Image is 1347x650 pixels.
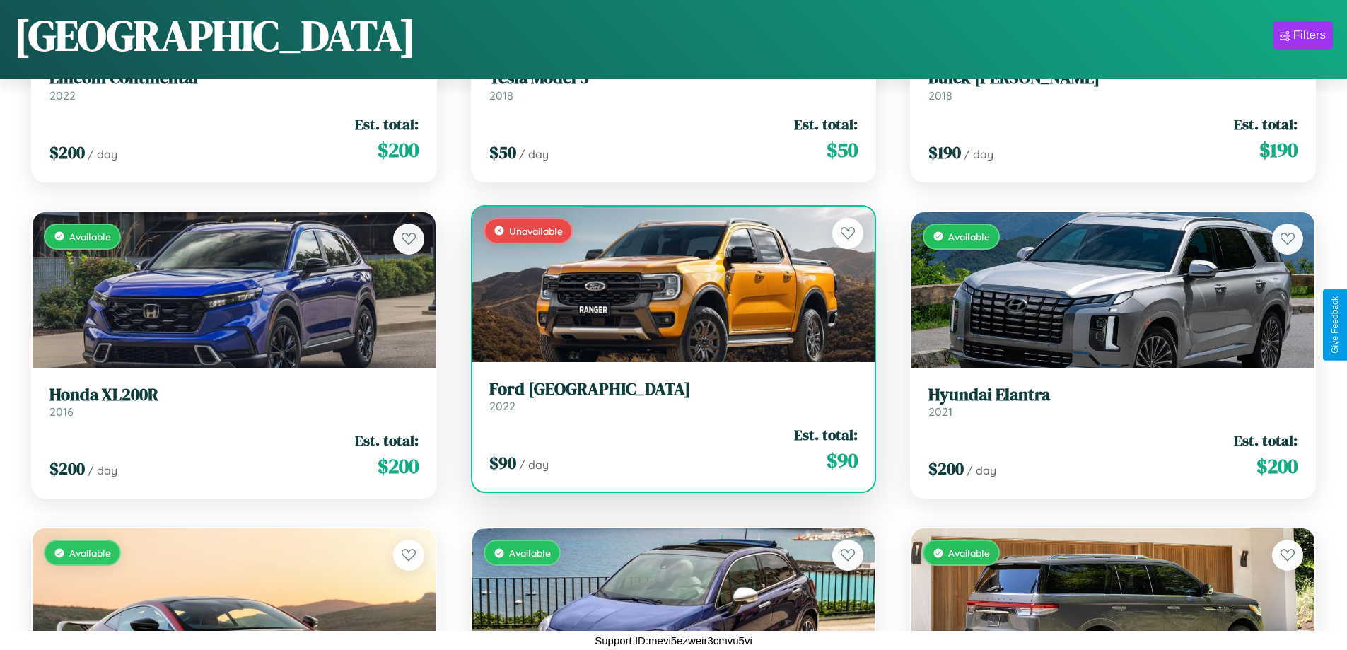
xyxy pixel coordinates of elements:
[489,399,515,413] span: 2022
[49,385,419,405] h3: Honda XL200R
[967,463,996,477] span: / day
[928,385,1298,419] a: Hyundai Elantra2021
[928,68,1298,88] h3: Buick [PERSON_NAME]
[948,231,990,243] span: Available
[928,141,961,164] span: $ 190
[928,88,952,103] span: 2018
[827,136,858,164] span: $ 50
[88,463,117,477] span: / day
[489,451,516,475] span: $ 90
[928,457,964,480] span: $ 200
[355,114,419,134] span: Est. total:
[49,141,85,164] span: $ 200
[69,231,111,243] span: Available
[49,405,74,419] span: 2016
[378,452,419,480] span: $ 200
[928,385,1298,405] h3: Hyundai Elantra
[519,458,549,472] span: / day
[49,88,76,103] span: 2022
[14,6,416,64] h1: [GEOGRAPHIC_DATA]
[489,88,513,103] span: 2018
[519,147,549,161] span: / day
[1234,430,1298,451] span: Est. total:
[378,136,419,164] span: $ 200
[1256,452,1298,480] span: $ 200
[49,457,85,480] span: $ 200
[88,147,117,161] span: / day
[794,424,858,445] span: Est. total:
[827,446,858,475] span: $ 90
[489,68,858,103] a: Tesla Model 32018
[595,631,752,650] p: Support ID: mevi5ezweir3cmvu5vi
[928,405,952,419] span: 2021
[69,547,111,559] span: Available
[1234,114,1298,134] span: Est. total:
[49,68,419,103] a: Lincoln Continental2022
[509,225,563,237] span: Unavailable
[509,547,551,559] span: Available
[49,68,419,88] h3: Lincoln Continental
[1273,21,1333,50] button: Filters
[948,547,990,559] span: Available
[489,379,858,400] h3: Ford [GEOGRAPHIC_DATA]
[928,68,1298,103] a: Buick [PERSON_NAME]2018
[489,141,516,164] span: $ 50
[1259,136,1298,164] span: $ 190
[489,379,858,414] a: Ford [GEOGRAPHIC_DATA]2022
[489,68,858,88] h3: Tesla Model 3
[1330,296,1340,354] div: Give Feedback
[1293,28,1326,42] div: Filters
[964,147,993,161] span: / day
[355,430,419,451] span: Est. total:
[49,385,419,419] a: Honda XL200R2016
[794,114,858,134] span: Est. total:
